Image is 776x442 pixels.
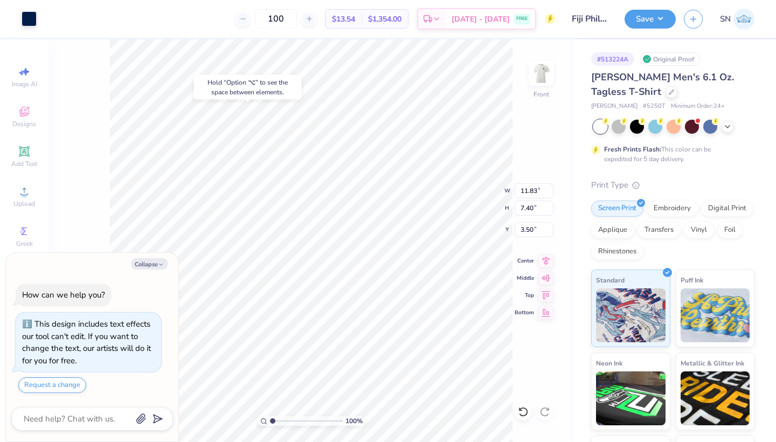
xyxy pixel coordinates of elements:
[717,222,743,238] div: Foil
[681,371,750,425] img: Metallic & Glitter Ink
[368,13,401,25] span: $1,354.00
[515,292,534,299] span: Top
[533,89,549,99] div: Front
[596,357,622,369] span: Neon Ink
[720,9,754,30] a: SN
[596,288,666,342] img: Standard
[701,201,753,217] div: Digital Print
[591,102,638,111] span: [PERSON_NAME]
[564,8,616,30] input: Untitled Design
[12,120,36,128] span: Designs
[345,416,363,426] span: 100 %
[13,199,35,208] span: Upload
[671,102,725,111] span: Minimum Order: 24 +
[720,13,731,25] span: SN
[596,274,625,286] span: Standard
[643,102,666,111] span: # 5250T
[591,222,634,238] div: Applique
[515,257,534,265] span: Center
[452,13,510,25] span: [DATE] - [DATE]
[591,201,643,217] div: Screen Print
[604,145,661,154] strong: Fresh Prints Flash:
[22,319,151,366] div: This design includes text effects our tool can't edit. If you want to change the text, our artist...
[131,258,168,270] button: Collapse
[647,201,698,217] div: Embroidery
[515,309,534,316] span: Bottom
[604,144,737,164] div: This color can be expedited for 5 day delivery.
[596,371,666,425] img: Neon Ink
[591,71,734,98] span: [PERSON_NAME] Men's 6.1 Oz. Tagless T-Shirt
[530,63,552,84] img: Front
[18,377,86,393] button: Request a change
[591,244,643,260] div: Rhinestones
[640,52,700,66] div: Original Proof
[255,9,297,29] input: – –
[625,10,676,29] button: Save
[194,75,302,100] div: Hold “Option ⌥” to see the space between elements.
[638,222,681,238] div: Transfers
[332,13,355,25] span: $13.54
[681,357,744,369] span: Metallic & Glitter Ink
[681,288,750,342] img: Puff Ink
[684,222,714,238] div: Vinyl
[591,52,634,66] div: # 513224A
[591,179,754,191] div: Print Type
[11,160,37,168] span: Add Text
[516,15,528,23] span: FREE
[515,274,534,282] span: Middle
[681,274,703,286] span: Puff Ink
[733,9,754,30] img: Sophia Newell
[22,289,105,300] div: How can we help you?
[16,239,33,248] span: Greek
[12,80,37,88] span: Image AI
